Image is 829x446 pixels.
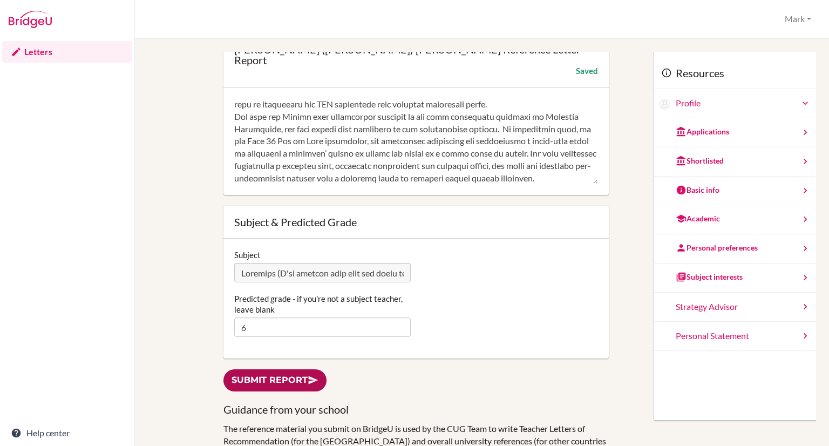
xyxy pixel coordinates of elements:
[654,322,816,351] a: Personal Statement
[676,185,719,195] div: Basic info
[9,11,52,28] img: Bridge-U
[660,99,670,110] img: Ngoc Lynh Khang (Olivia) Dang
[223,402,609,417] h3: Guidance from your school
[654,263,816,293] a: Subject interests
[2,41,132,63] a: Letters
[780,9,816,29] button: Mark
[234,293,411,315] label: Predicted grade - if you're not a subject teacher, leave blank
[654,234,816,263] a: Personal preferences
[234,217,598,227] div: Subject & Predicted Grade
[654,293,816,322] a: Strategy Advisor
[223,369,327,391] a: Submit report
[676,272,743,282] div: Subject interests
[234,44,598,65] div: [PERSON_NAME] ([PERSON_NAME]) [PERSON_NAME] Reference Letter Report
[654,205,816,234] a: Academic
[234,249,261,260] label: Subject
[654,177,816,206] a: Basic info
[676,242,758,253] div: Personal preferences
[654,57,816,90] div: Resources
[576,65,598,76] div: Saved
[676,126,729,137] div: Applications
[654,118,816,147] a: Applications
[654,147,816,177] a: Shortlisted
[676,213,720,224] div: Academic
[676,156,724,166] div: Shortlisted
[2,422,132,444] a: Help center
[676,97,811,110] a: Profile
